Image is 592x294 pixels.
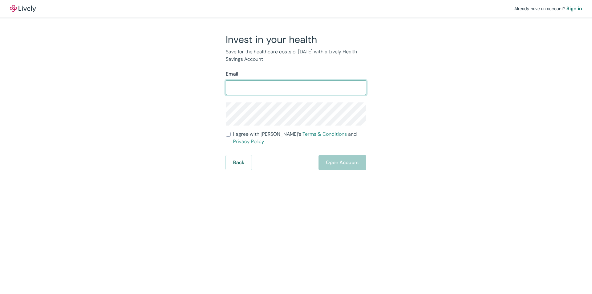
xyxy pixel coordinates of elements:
p: Save for the healthcare costs of [DATE] with a Lively Health Savings Account [226,48,366,63]
label: Email [226,70,238,78]
img: Lively [10,5,36,12]
h2: Invest in your health [226,33,366,46]
a: Sign in [566,5,582,12]
div: Already have an account? [514,5,582,12]
button: Back [226,155,252,170]
a: Terms & Conditions [302,131,347,137]
span: I agree with [PERSON_NAME]’s and [233,130,366,145]
a: LivelyLively [10,5,36,12]
a: Privacy Policy [233,138,264,145]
